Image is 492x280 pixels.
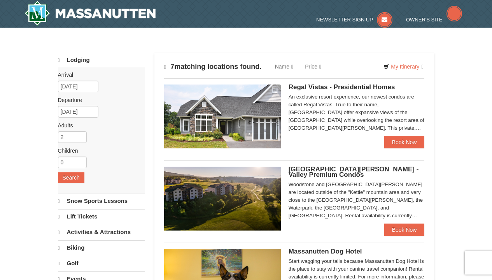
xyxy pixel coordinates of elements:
[58,147,139,155] label: Children
[289,93,425,132] div: An exclusive resort experience, our newest condos are called Regal Vistas. True to their name, [G...
[289,83,395,91] span: Regal Vistas - Presidential Homes
[58,209,145,224] a: Lift Tickets
[299,59,327,74] a: Price
[289,248,362,255] span: Massanutten Dog Hotel
[289,181,425,220] div: Woodstone and [GEOGRAPHIC_DATA][PERSON_NAME] are located outside of the "Kettle" mountain area an...
[269,59,299,74] a: Name
[316,17,392,23] a: Newsletter Sign Up
[58,53,145,67] a: Lodging
[384,136,425,148] a: Book Now
[58,96,139,104] label: Departure
[289,166,419,178] span: [GEOGRAPHIC_DATA][PERSON_NAME] - Valley Premium Condos
[378,61,428,72] a: My Itinerary
[58,71,139,79] label: Arrival
[170,63,174,70] span: 7
[406,17,462,23] a: Owner's Site
[316,17,373,23] span: Newsletter Sign Up
[164,63,262,71] h4: matching locations found.
[58,194,145,208] a: Snow Sports Lessons
[58,225,145,239] a: Activities & Attractions
[25,1,156,26] a: Massanutten Resort
[58,256,145,271] a: Golf
[384,224,425,236] a: Book Now
[406,17,443,23] span: Owner's Site
[164,167,281,231] img: 19219041-4-ec11c166.jpg
[164,85,281,148] img: 19218991-1-902409a9.jpg
[58,240,145,255] a: Biking
[58,172,84,183] button: Search
[25,1,156,26] img: Massanutten Resort Logo
[58,122,139,129] label: Adults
